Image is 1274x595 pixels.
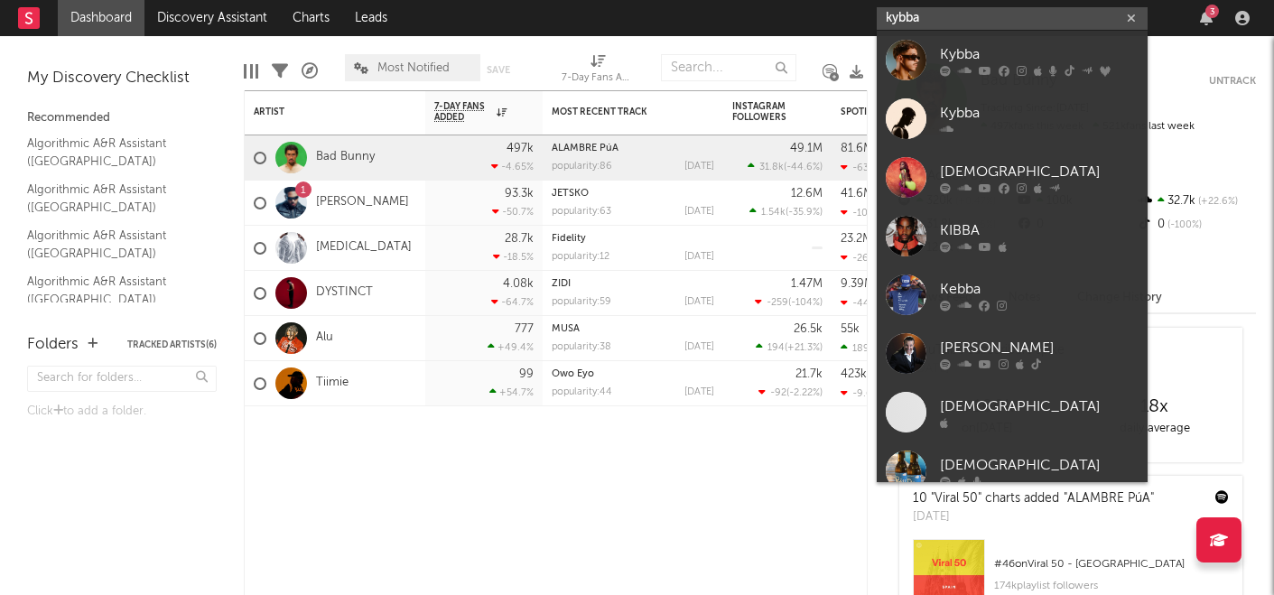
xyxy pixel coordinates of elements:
[789,388,820,398] span: -2.22 %
[552,207,611,217] div: popularity: 63
[791,298,820,308] span: -104 %
[1165,220,1202,230] span: -100 %
[552,369,714,379] div: Owo Eyo
[519,368,534,380] div: 99
[791,188,823,200] div: 12.6M
[940,43,1139,65] div: Kybba
[749,206,823,218] div: ( )
[790,143,823,154] div: 49.1M
[940,102,1139,124] div: Kybba
[27,134,199,171] a: Algorithmic A&R Assistant ([GEOGRAPHIC_DATA])
[684,252,714,262] div: [DATE]
[1071,418,1238,440] div: daily average
[552,252,609,262] div: popularity: 12
[841,252,880,264] div: -260k
[661,54,796,81] input: Search...
[316,285,373,301] a: DYSTINCT
[940,161,1139,182] div: [DEMOGRAPHIC_DATA]
[27,107,217,129] div: Recommended
[552,144,714,153] div: ALAMBRE PúA
[684,342,714,352] div: [DATE]
[684,207,714,217] div: [DATE]
[492,206,534,218] div: -50.7 %
[316,150,375,165] a: Bad Bunny
[316,240,412,256] a: [MEDICAL_DATA]
[552,279,714,289] div: ZIDI
[755,296,823,308] div: ( )
[1209,72,1256,90] button: Untrack
[505,233,534,245] div: 28.7k
[748,161,823,172] div: ( )
[1136,213,1256,237] div: 0
[27,334,79,356] div: Folders
[127,340,217,349] button: Tracked Artists(6)
[841,387,883,399] div: -9.65k
[794,323,823,335] div: 26.5k
[940,395,1139,417] div: [DEMOGRAPHIC_DATA]
[27,272,199,309] a: Algorithmic A&R Assistant ([GEOGRAPHIC_DATA])
[994,553,1229,575] div: # 46 on Viral 50 - [GEOGRAPHIC_DATA]
[758,386,823,398] div: ( )
[562,68,634,89] div: 7-Day Fans Added (7-Day Fans Added)
[1071,396,1238,418] div: 18 x
[940,219,1139,241] div: KIBBA
[877,89,1148,148] a: Kybba
[491,161,534,172] div: -4.65 %
[27,401,217,423] div: Click to add a folder.
[877,207,1148,265] a: KIBBA
[552,234,714,244] div: Fidelity
[552,144,618,153] a: ALAMBRE PúA
[1136,190,1256,213] div: 32.7k
[877,148,1148,207] a: [DEMOGRAPHIC_DATA]
[877,265,1148,324] a: Kebba
[684,162,714,172] div: [DATE]
[552,324,714,334] div: MUSA
[732,101,795,123] div: Instagram Followers
[552,279,571,289] a: ZIDI
[841,342,869,354] div: 189
[302,45,318,98] div: A&R Pipeline
[1064,492,1154,505] a: "ALAMBRE PúA"
[841,162,883,173] div: -63.8k
[488,341,534,353] div: +49.4 %
[316,195,409,210] a: [PERSON_NAME]
[434,101,492,123] span: 7-Day Fans Added
[491,296,534,308] div: -64.7 %
[552,189,714,199] div: JETSKO
[489,386,534,398] div: +54.7 %
[552,342,611,352] div: popularity: 38
[841,107,976,117] div: Spotify Monthly Listeners
[940,454,1139,476] div: [DEMOGRAPHIC_DATA]
[913,489,1154,508] div: 10 "Viral 50" charts added
[841,297,880,309] div: -443k
[515,323,534,335] div: 777
[552,162,612,172] div: popularity: 86
[684,387,714,397] div: [DATE]
[1205,5,1219,18] div: 3
[552,387,612,397] div: popularity: 44
[791,278,823,290] div: 1.47M
[552,107,687,117] div: Most Recent Track
[841,143,873,154] div: 81.6M
[913,508,1154,526] div: [DATE]
[254,107,389,117] div: Artist
[505,188,534,200] div: 93.3k
[767,343,785,353] span: 194
[877,324,1148,383] a: [PERSON_NAME]
[786,163,820,172] span: -44.6 %
[552,234,586,244] a: Fidelity
[788,208,820,218] span: -35.9 %
[552,324,580,334] a: MUSA
[377,62,450,74] span: Most Notified
[507,143,534,154] div: 497k
[244,45,258,98] div: Edit Columns
[493,251,534,263] div: -18.5 %
[841,278,874,290] div: 9.39M
[877,31,1148,89] a: Kybba
[795,368,823,380] div: 21.7k
[940,337,1139,358] div: [PERSON_NAME]
[27,180,199,217] a: Algorithmic A&R Assistant ([GEOGRAPHIC_DATA])
[787,343,820,353] span: +21.3 %
[756,341,823,353] div: ( )
[1200,11,1213,25] button: 3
